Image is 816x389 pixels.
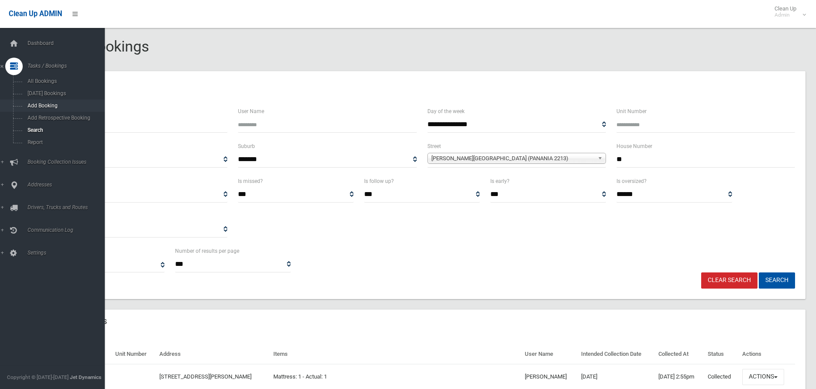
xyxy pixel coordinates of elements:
th: Collected At [655,344,704,364]
button: Search [759,272,795,289]
span: Drivers, Trucks and Routes [25,204,111,210]
label: House Number [616,141,652,151]
span: Clean Up [770,5,805,18]
label: Is follow up? [364,176,394,186]
label: Unit Number [616,107,647,116]
span: Search [25,127,104,133]
th: Actions [739,344,795,364]
label: Day of the week [427,107,465,116]
small: Admin [775,12,796,18]
span: Booking Collection Issues [25,159,111,165]
label: Number of results per page [175,246,239,256]
label: Is early? [490,176,510,186]
span: Communication Log [25,227,111,233]
span: Copyright © [DATE]-[DATE] [7,374,69,380]
a: [STREET_ADDRESS][PERSON_NAME] [159,373,251,380]
th: Intended Collection Date [578,344,655,364]
span: All Bookings [25,78,104,84]
strong: Jet Dynamics [70,374,101,380]
span: Report [25,139,104,145]
label: User Name [238,107,264,116]
span: Clean Up ADMIN [9,10,62,18]
a: Clear Search [701,272,757,289]
label: Is missed? [238,176,263,186]
th: Unit Number [112,344,156,364]
button: Actions [742,369,784,385]
th: Items [270,344,521,364]
span: Dashboard [25,40,111,46]
label: Street [427,141,441,151]
label: Is oversized? [616,176,647,186]
span: [DATE] Bookings [25,90,104,96]
th: Status [704,344,739,364]
span: [PERSON_NAME][GEOGRAPHIC_DATA] (PANANIA 2213) [431,153,594,164]
th: Address [156,344,270,364]
label: Suburb [238,141,255,151]
th: User Name [521,344,578,364]
span: Settings [25,250,111,256]
span: Tasks / Bookings [25,63,111,69]
span: Add Retrospective Booking [25,115,104,121]
span: Addresses [25,182,111,188]
span: Add Booking [25,103,104,109]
